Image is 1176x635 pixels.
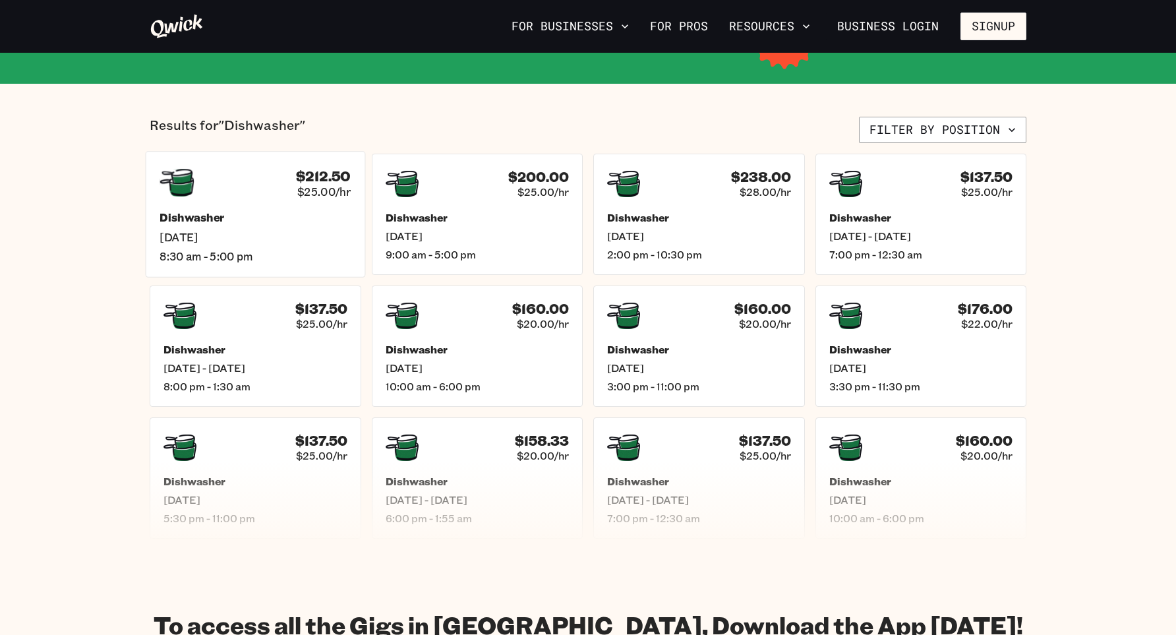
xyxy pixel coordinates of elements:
[386,343,570,356] h5: Dishwasher
[506,15,634,38] button: For Businesses
[296,449,347,462] span: $25.00/hr
[160,211,351,225] h5: Dishwasher
[150,286,361,407] a: $137.50$25.00/hrDishwasher[DATE] - [DATE]8:00 pm - 1:30 am
[607,229,791,243] span: [DATE]
[386,248,570,261] span: 9:00 am - 5:00 pm
[739,317,791,330] span: $20.00/hr
[961,317,1013,330] span: $22.00/hr
[829,512,1013,525] span: 10:00 am - 6:00 pm
[593,417,805,539] a: $137.50$25.00/hrDishwasher[DATE] - [DATE]7:00 pm - 12:30 am
[956,433,1013,449] h4: $160.00
[829,475,1013,488] h5: Dishwasher
[815,154,1027,275] a: $137.50$25.00/hrDishwasher[DATE] - [DATE]7:00 pm - 12:30 am
[739,433,791,449] h4: $137.50
[150,117,305,143] p: Results for "Dishwasher"
[960,169,1013,185] h4: $137.50
[961,185,1013,198] span: $25.00/hr
[829,380,1013,393] span: 3:30 pm - 11:30 pm
[607,343,791,356] h5: Dishwasher
[386,493,570,506] span: [DATE] - [DATE]
[508,169,569,185] h4: $200.00
[859,117,1026,143] button: Filter by position
[607,512,791,525] span: 7:00 pm - 12:30 am
[163,512,347,525] span: 5:30 pm - 11:00 pm
[296,167,351,185] h4: $212.50
[815,417,1027,539] a: $160.00$20.00/hrDishwasher[DATE]10:00 am - 6:00 pm
[372,286,583,407] a: $160.00$20.00/hrDishwasher[DATE]10:00 am - 6:00 pm
[372,154,583,275] a: $200.00$25.00/hrDishwasher[DATE]9:00 am - 5:00 pm
[160,249,351,263] span: 8:30 am - 5:00 pm
[386,211,570,224] h5: Dishwasher
[607,211,791,224] h5: Dishwasher
[163,493,347,506] span: [DATE]
[958,301,1013,317] h4: $176.00
[372,417,583,539] a: $158.33$20.00/hrDishwasher[DATE] - [DATE]6:00 pm - 1:55 am
[740,185,791,198] span: $28.00/hr
[163,380,347,393] span: 8:00 pm - 1:30 am
[960,449,1013,462] span: $20.00/hr
[296,317,347,330] span: $25.00/hr
[386,361,570,375] span: [DATE]
[386,229,570,243] span: [DATE]
[960,13,1026,40] button: Signup
[295,433,347,449] h4: $137.50
[297,185,351,198] span: $25.00/hr
[829,211,1013,224] h5: Dishwasher
[150,417,361,539] a: $137.50$25.00/hrDishwasher[DATE]5:30 pm - 11:00 pm
[829,248,1013,261] span: 7:00 pm - 12:30 am
[826,13,950,40] a: Business Login
[517,185,569,198] span: $25.00/hr
[607,248,791,261] span: 2:00 pm - 10:30 pm
[607,475,791,488] h5: Dishwasher
[295,301,347,317] h4: $137.50
[163,475,347,488] h5: Dishwasher
[607,380,791,393] span: 3:00 pm - 11:00 pm
[163,361,347,375] span: [DATE] - [DATE]
[731,169,791,185] h4: $238.00
[829,343,1013,356] h5: Dishwasher
[163,343,347,356] h5: Dishwasher
[146,151,365,277] a: $212.50$25.00/hrDishwasher[DATE]8:30 am - 5:00 pm
[645,15,713,38] a: For Pros
[734,301,791,317] h4: $160.00
[815,286,1027,407] a: $176.00$22.00/hrDishwasher[DATE]3:30 pm - 11:30 pm
[515,433,569,449] h4: $158.33
[829,229,1013,243] span: [DATE] - [DATE]
[593,286,805,407] a: $160.00$20.00/hrDishwasher[DATE]3:00 pm - 11:00 pm
[160,230,351,244] span: [DATE]
[593,154,805,275] a: $238.00$28.00/hrDishwasher[DATE]2:00 pm - 10:30 pm
[386,512,570,525] span: 6:00 pm - 1:55 am
[386,380,570,393] span: 10:00 am - 6:00 pm
[607,493,791,506] span: [DATE] - [DATE]
[724,15,815,38] button: Resources
[829,361,1013,375] span: [DATE]
[512,301,569,317] h4: $160.00
[740,449,791,462] span: $25.00/hr
[607,361,791,375] span: [DATE]
[386,475,570,488] h5: Dishwasher
[829,493,1013,506] span: [DATE]
[517,317,569,330] span: $20.00/hr
[517,449,569,462] span: $20.00/hr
